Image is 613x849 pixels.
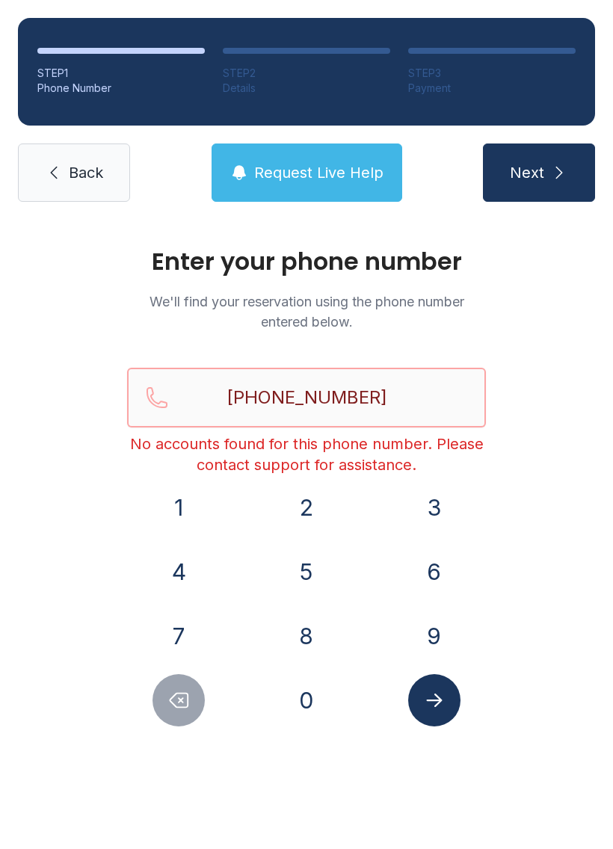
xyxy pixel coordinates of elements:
div: No accounts found for this phone number. Please contact support for assistance. [127,433,486,475]
div: STEP 1 [37,66,205,81]
div: STEP 2 [223,66,390,81]
h1: Enter your phone number [127,250,486,274]
button: 5 [280,546,333,598]
button: 4 [153,546,205,598]
button: 2 [280,481,333,534]
div: Phone Number [37,81,205,96]
button: 1 [153,481,205,534]
span: Next [510,162,544,183]
button: 8 [280,610,333,662]
button: 0 [280,674,333,726]
div: STEP 3 [408,66,576,81]
div: Payment [408,81,576,96]
button: 6 [408,546,460,598]
div: Details [223,81,390,96]
button: 7 [153,610,205,662]
button: Submit lookup form [408,674,460,726]
span: Request Live Help [254,162,383,183]
span: Back [69,162,103,183]
button: 3 [408,481,460,534]
button: 9 [408,610,460,662]
button: Delete number [153,674,205,726]
p: We'll find your reservation using the phone number entered below. [127,291,486,332]
input: Reservation phone number [127,368,486,427]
